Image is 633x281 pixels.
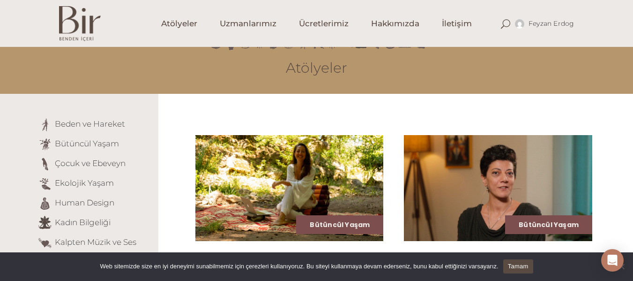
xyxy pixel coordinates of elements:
a: Beden ve Hareket [55,119,125,129]
span: Feyzan Erdog [529,19,574,28]
a: Çocuk ve Ebeveyn [55,159,126,168]
a: Bütüncül Yaşam [55,139,119,148]
a: Bütüncül Yaşam [310,220,370,229]
div: Open Intercom Messenger [601,249,624,272]
a: Tamam [503,259,533,273]
a: Kalpten Müzik ve Ses [55,237,136,247]
span: Web sitemizde size en iyi deneyimi sunabilmemiz için çerezleri kullanıyoruz. Bu siteyi kullanmaya... [100,262,498,271]
span: Ücretlerimiz [299,18,349,29]
span: İletişim [442,18,472,29]
a: Kadın Bilgeliği [55,218,111,227]
a: Bütüncül Yaşam [519,220,579,229]
span: Hakkımızda [371,18,419,29]
a: Human Design [55,198,114,207]
span: Uzmanlarımız [220,18,276,29]
span: Atölyeler [161,18,197,29]
a: Ekolojik Yaşam [55,178,114,188]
